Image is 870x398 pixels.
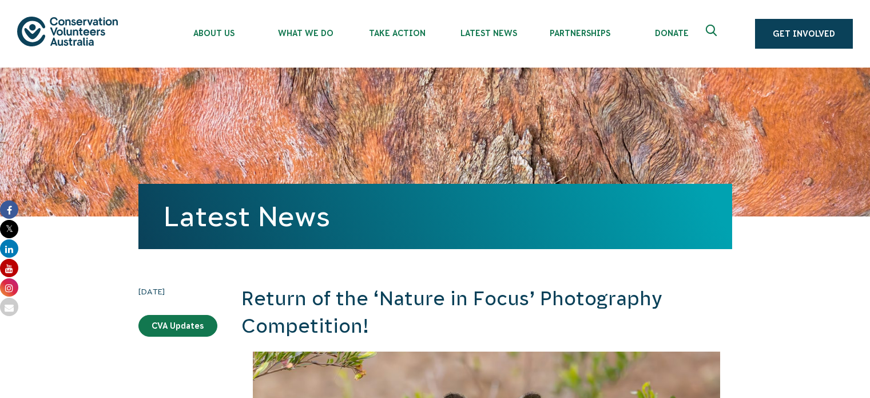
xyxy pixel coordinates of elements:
[260,29,351,38] span: What We Do
[443,29,534,38] span: Latest News
[706,25,720,43] span: Expand search box
[168,29,260,38] span: About Us
[755,19,853,49] a: Get Involved
[164,201,330,232] a: Latest News
[351,29,443,38] span: Take Action
[534,29,626,38] span: Partnerships
[626,29,717,38] span: Donate
[699,20,726,48] button: Expand search box Close search box
[138,285,217,298] time: [DATE]
[138,315,217,337] a: CVA Updates
[241,285,732,340] h2: Return of the ‘Nature in Focus’ Photography Competition!
[17,17,118,46] img: logo.svg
